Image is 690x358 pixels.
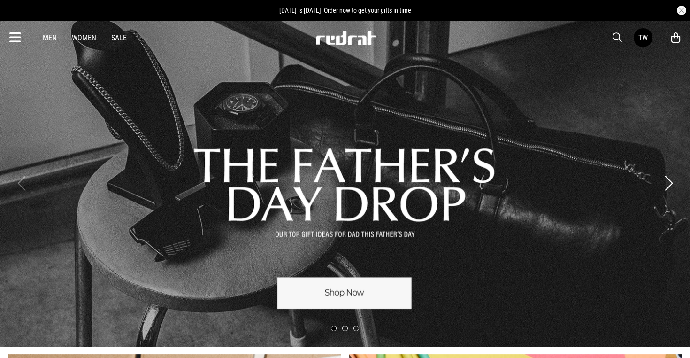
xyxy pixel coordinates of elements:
[315,31,377,45] img: Redrat logo
[662,173,675,194] button: Next slide
[15,173,28,194] button: Previous slide
[43,33,57,42] a: Men
[279,7,411,14] span: [DATE] is [DATE]! Order now to get your gifts in time
[72,33,96,42] a: Women
[638,33,648,42] div: TW
[111,33,127,42] a: Sale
